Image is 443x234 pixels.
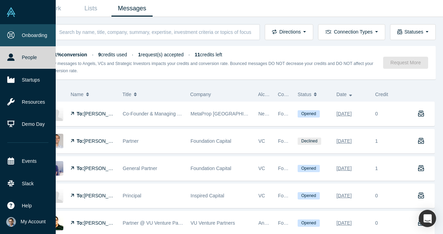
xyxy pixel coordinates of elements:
[138,52,184,57] span: request(s) accepted
[336,108,352,120] div: [DATE]
[77,111,84,116] strong: To:
[71,87,83,102] span: Name
[98,52,101,57] strong: 9
[336,217,352,229] div: [DATE]
[336,190,352,202] div: [DATE]
[123,166,157,171] span: General Partner
[77,138,84,144] strong: To:
[278,111,318,116] span: Founder Reachout
[6,7,16,17] img: Alchemist Vault Logo
[195,52,222,57] span: credits left
[123,220,191,226] span: Partner @ VU Venture Partners
[77,166,84,171] strong: To:
[49,161,63,176] img: Ashu Garg's Profile Image
[298,138,321,145] span: Declined
[259,138,265,144] span: VC
[259,220,298,226] span: Angel, VC, Mentor
[298,87,311,102] span: Status
[336,87,368,102] button: Date
[375,92,388,97] span: Credit
[77,220,84,226] strong: To:
[84,166,124,171] span: [PERSON_NAME]
[278,220,318,226] span: Founder Reachout
[191,111,263,116] span: MetaProp [GEOGRAPHIC_DATA]
[298,165,320,172] span: Opened
[98,52,127,57] span: credits used
[336,87,347,102] span: Date
[111,0,153,17] a: Messages
[84,220,124,226] span: [PERSON_NAME]
[70,0,111,17] a: Lists
[6,217,46,227] button: My Account
[191,220,235,226] span: VU Venture Partners
[123,87,132,102] span: Title
[258,92,290,97] span: Alchemist Role
[92,52,93,57] span: ·
[298,87,329,102] button: Status
[6,217,16,227] img: VP Singh's Account
[48,52,87,57] strong: 11.1% conversion
[123,87,183,102] button: Title
[123,193,142,198] span: Principal
[21,218,46,225] span: My Account
[372,129,410,153] div: 1
[195,52,200,57] strong: 11
[49,106,63,121] img: Aaron Block's Profile Image
[49,216,63,230] img: Aakash Jain's Profile Image
[84,138,124,144] span: [PERSON_NAME]
[375,192,378,199] div: 0
[191,193,224,198] span: Inspired Capital
[132,52,133,57] span: ·
[84,111,124,116] span: [PERSON_NAME]
[22,202,32,209] span: Help
[278,193,318,198] span: Founder Reachout
[190,92,211,97] span: Company
[259,166,265,171] span: VC
[265,24,313,40] button: Directions
[298,110,320,118] span: Opened
[123,111,193,116] span: Co-Founder & Managing Partner
[298,192,320,199] span: Opened
[189,52,190,57] span: ·
[336,135,352,147] div: [DATE]
[49,188,63,203] img: Kamran Ali's Profile Image
[375,110,378,118] div: 0
[318,24,385,40] button: Connection Types
[259,111,276,116] span: Network
[278,138,318,144] span: Founder Reachout
[375,219,378,227] div: 0
[77,193,84,198] strong: To:
[259,193,265,198] span: VC
[390,24,436,40] button: Statuses
[336,162,352,175] div: [DATE]
[191,138,232,144] span: Foundation Capital
[49,134,63,148] img: Siddhant Trivedi's Profile Image
[278,92,314,97] span: Connection Type
[48,61,373,73] small: Only messages to Angels, VCs and Strategic Investors impacts your credits and conversion rate. Bo...
[298,219,320,227] span: Opened
[138,52,141,57] strong: 1
[84,193,124,198] span: [PERSON_NAME]
[191,166,232,171] span: Foundation Capital
[372,157,410,180] div: 1
[123,138,139,144] span: Partner
[71,87,115,102] button: Name
[58,24,252,40] input: Search by name, title, company, summary, expertise, investment criteria or topics of focus
[278,166,318,171] span: Founder Reachout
